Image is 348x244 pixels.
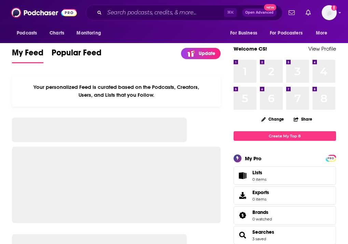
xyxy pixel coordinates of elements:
a: Lists [234,166,336,185]
a: My Feed [12,48,43,63]
span: Lists [252,170,266,176]
button: open menu [72,27,110,40]
span: New [264,4,276,11]
a: Welcome CS! [234,45,267,52]
span: For Business [230,28,257,38]
span: Logged in as collectedstrategies [322,5,337,20]
span: For Podcasters [270,28,303,38]
div: My Pro [245,155,262,162]
span: Brands [252,209,268,215]
span: More [316,28,328,38]
a: View Profile [308,45,336,52]
button: Change [257,115,288,123]
button: Open AdvancedNew [242,9,277,17]
button: Show profile menu [322,5,337,20]
span: Lists [236,171,250,180]
img: User Profile [322,5,337,20]
a: 0 watched [252,217,272,221]
span: Monitoring [76,28,101,38]
button: open menu [311,27,336,40]
span: Exports [252,189,269,195]
a: Brands [236,211,250,220]
span: Brands [234,206,336,225]
a: Charts [45,27,68,40]
a: Update [181,48,221,59]
a: PRO [327,155,335,160]
div: Your personalized Feed is curated based on the Podcasts, Creators, Users, and Lists that you Follow. [12,76,221,107]
div: Search podcasts, credits, & more... [86,5,282,21]
a: Show notifications dropdown [286,7,297,18]
a: Popular Feed [52,48,101,63]
span: Popular Feed [52,48,101,62]
button: open menu [225,27,266,40]
a: Exports [234,186,336,205]
span: Lists [252,170,262,176]
span: PRO [327,156,335,161]
span: Podcasts [17,28,37,38]
span: Exports [236,191,250,200]
button: Share [293,112,312,126]
span: Open Advanced [245,11,274,14]
span: My Feed [12,48,43,62]
span: ⌘ K [224,8,237,17]
a: Searches [236,230,250,240]
span: 0 items [252,197,269,202]
a: 3 saved [252,236,266,241]
button: open menu [12,27,46,40]
svg: Add a profile image [331,5,337,11]
a: Brands [252,209,272,215]
p: Update [199,51,215,56]
a: Create My Top 8 [234,131,336,140]
a: Searches [252,229,274,235]
img: Podchaser - Follow, Share and Rate Podcasts [11,6,77,19]
span: Charts [50,28,64,38]
span: 0 items [252,177,266,182]
a: Show notifications dropdown [303,7,314,18]
input: Search podcasts, credits, & more... [105,7,224,18]
button: open menu [265,27,312,40]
